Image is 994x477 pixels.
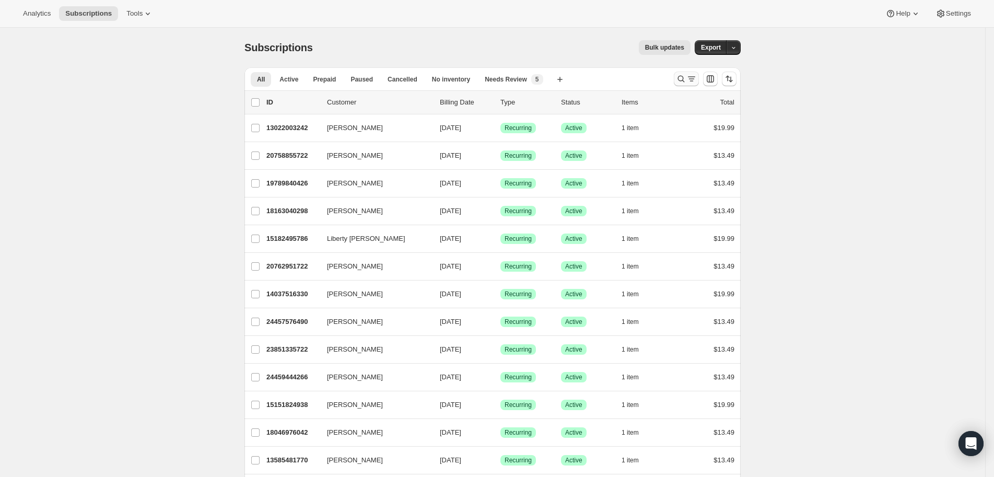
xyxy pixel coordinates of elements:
[266,176,734,191] div: 19789840426[PERSON_NAME][DATE]SuccessRecurringSuccessActive1 item$13.49
[622,148,650,163] button: 1 item
[440,235,461,242] span: [DATE]
[561,97,613,108] p: Status
[321,341,425,358] button: [PERSON_NAME]
[714,262,734,270] span: $13.49
[440,290,461,298] span: [DATE]
[321,147,425,164] button: [PERSON_NAME]
[485,75,527,84] span: Needs Review
[327,317,383,327] span: [PERSON_NAME]
[266,455,319,466] p: 13585481770
[535,75,539,84] span: 5
[266,370,734,385] div: 24459444266[PERSON_NAME][DATE]SuccessRecurringSuccessActive1 item$13.49
[350,75,373,84] span: Paused
[321,452,425,469] button: [PERSON_NAME]
[622,124,639,132] span: 1 item
[505,401,532,409] span: Recurring
[266,315,734,329] div: 24457576490[PERSON_NAME][DATE]SuccessRecurringSuccessActive1 item$13.49
[266,398,734,412] div: 15151824938[PERSON_NAME][DATE]SuccessRecurringSuccessActive1 item$19.99
[565,179,582,188] span: Active
[266,372,319,382] p: 24459444266
[714,373,734,381] span: $13.49
[266,123,319,133] p: 13022003242
[500,97,553,108] div: Type
[440,401,461,409] span: [DATE]
[505,124,532,132] span: Recurring
[565,262,582,271] span: Active
[17,6,57,21] button: Analytics
[552,72,568,87] button: Create new view
[266,317,319,327] p: 24457576490
[321,313,425,330] button: [PERSON_NAME]
[321,286,425,303] button: [PERSON_NAME]
[896,9,910,18] span: Help
[257,75,265,84] span: All
[929,6,977,21] button: Settings
[327,123,383,133] span: [PERSON_NAME]
[622,204,650,218] button: 1 item
[565,428,582,437] span: Active
[505,318,532,326] span: Recurring
[505,456,532,464] span: Recurring
[327,289,383,299] span: [PERSON_NAME]
[622,453,650,468] button: 1 item
[266,178,319,189] p: 19789840426
[321,424,425,441] button: [PERSON_NAME]
[565,345,582,354] span: Active
[565,456,582,464] span: Active
[321,175,425,192] button: [PERSON_NAME]
[321,203,425,219] button: [PERSON_NAME]
[622,176,650,191] button: 1 item
[714,207,734,215] span: $13.49
[714,179,734,187] span: $13.49
[622,152,639,160] span: 1 item
[622,231,650,246] button: 1 item
[327,206,383,216] span: [PERSON_NAME]
[266,204,734,218] div: 18163040298[PERSON_NAME][DATE]SuccessRecurringSuccessActive1 item$13.49
[327,344,383,355] span: [PERSON_NAME]
[313,75,336,84] span: Prepaid
[321,120,425,136] button: [PERSON_NAME]
[622,318,639,326] span: 1 item
[714,124,734,132] span: $19.99
[714,428,734,436] span: $13.49
[714,235,734,242] span: $19.99
[266,400,319,410] p: 15151824938
[244,42,313,53] span: Subscriptions
[622,401,639,409] span: 1 item
[266,259,734,274] div: 20762951722[PERSON_NAME][DATE]SuccessRecurringSuccessActive1 item$13.49
[505,290,532,298] span: Recurring
[622,342,650,357] button: 1 item
[266,150,319,161] p: 20758855722
[327,97,431,108] p: Customer
[958,431,984,456] div: Open Intercom Messenger
[266,425,734,440] div: 18046976042[PERSON_NAME][DATE]SuccessRecurringSuccessActive1 item$13.49
[440,179,461,187] span: [DATE]
[505,345,532,354] span: Recurring
[622,373,639,381] span: 1 item
[505,207,532,215] span: Recurring
[639,40,691,55] button: Bulk updates
[65,9,112,18] span: Subscriptions
[645,43,684,52] span: Bulk updates
[279,75,298,84] span: Active
[946,9,971,18] span: Settings
[321,230,425,247] button: Liberty [PERSON_NAME]
[327,400,383,410] span: [PERSON_NAME]
[327,427,383,438] span: [PERSON_NAME]
[440,152,461,159] span: [DATE]
[505,373,532,381] span: Recurring
[327,178,383,189] span: [PERSON_NAME]
[432,75,470,84] span: No inventory
[505,235,532,243] span: Recurring
[701,43,721,52] span: Export
[266,427,319,438] p: 18046976042
[59,6,118,21] button: Subscriptions
[722,72,736,86] button: Sort the results
[565,207,582,215] span: Active
[565,124,582,132] span: Active
[266,289,319,299] p: 14037516330
[879,6,927,21] button: Help
[120,6,159,21] button: Tools
[505,428,532,437] span: Recurring
[327,455,383,466] span: [PERSON_NAME]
